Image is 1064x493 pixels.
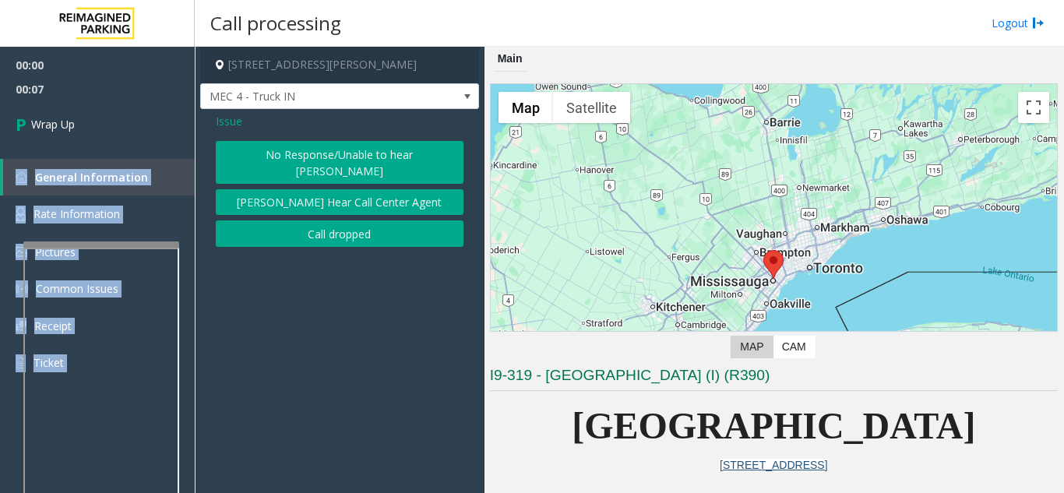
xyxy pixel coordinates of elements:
[216,141,463,184] button: No Response/Unable to hear [PERSON_NAME]
[33,206,120,221] span: Rate Information
[16,356,26,370] img: 'icon'
[720,459,827,471] a: [STREET_ADDRESS]
[31,116,75,132] span: Wrap Up
[16,207,26,221] img: 'icon'
[201,84,423,109] span: MEC 4 - Truck IN
[16,283,28,295] img: 'icon'
[16,247,27,257] img: 'icon'
[773,336,816,358] label: CAM
[16,321,26,331] img: 'icon'
[992,15,1045,31] a: Logout
[1032,15,1045,31] img: logout
[572,405,975,446] span: [GEOGRAPHIC_DATA]
[216,113,242,129] span: Issue
[200,47,479,83] h4: [STREET_ADDRESS][PERSON_NAME]
[731,336,773,358] label: Map
[553,92,630,123] button: Show satellite imagery
[3,159,195,195] a: General Information
[763,250,784,279] div: 1 Robert Speck Parkway, Mississauga, ON
[216,189,463,216] button: [PERSON_NAME] Hear Call Center Agent
[16,171,27,183] img: 'icon'
[1018,92,1049,123] button: Toggle fullscreen view
[203,4,349,42] h3: Call processing
[499,92,553,123] button: Show street map
[216,220,463,247] button: Call dropped
[490,365,1058,391] h3: I9-319 - [GEOGRAPHIC_DATA] (I) (R390)
[494,47,527,72] div: Main
[35,170,148,185] span: General Information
